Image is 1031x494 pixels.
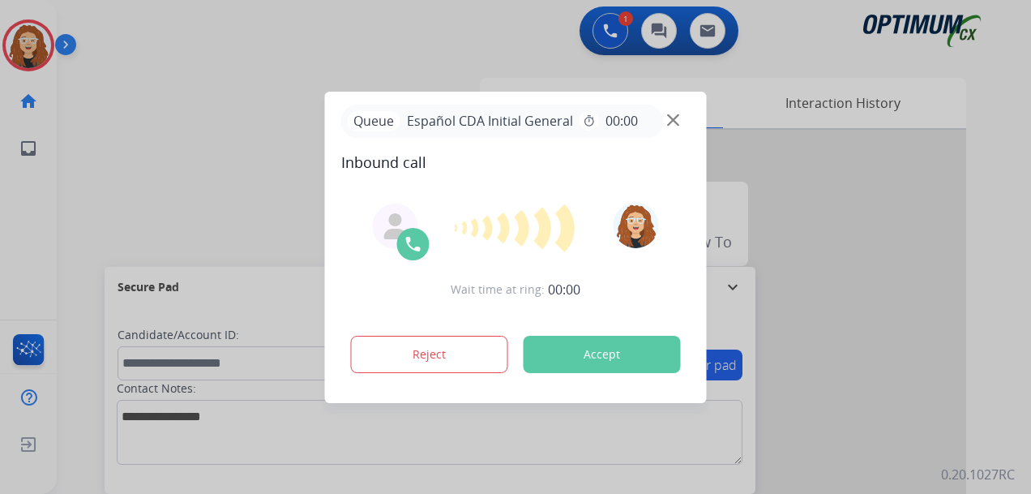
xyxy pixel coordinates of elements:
[667,114,679,126] img: close-button
[451,281,545,298] span: Wait time at ring:
[341,151,691,174] span: Inbound call
[524,336,681,373] button: Accept
[383,213,409,239] img: agent-avatar
[613,203,658,248] img: avatar
[583,114,596,127] mat-icon: timer
[351,336,508,373] button: Reject
[605,111,638,131] span: 00:00
[400,111,580,131] span: Español CDA Initial General
[348,111,400,131] p: Queue
[548,280,580,299] span: 00:00
[941,465,1015,484] p: 0.20.1027RC
[404,234,423,254] img: call-icon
